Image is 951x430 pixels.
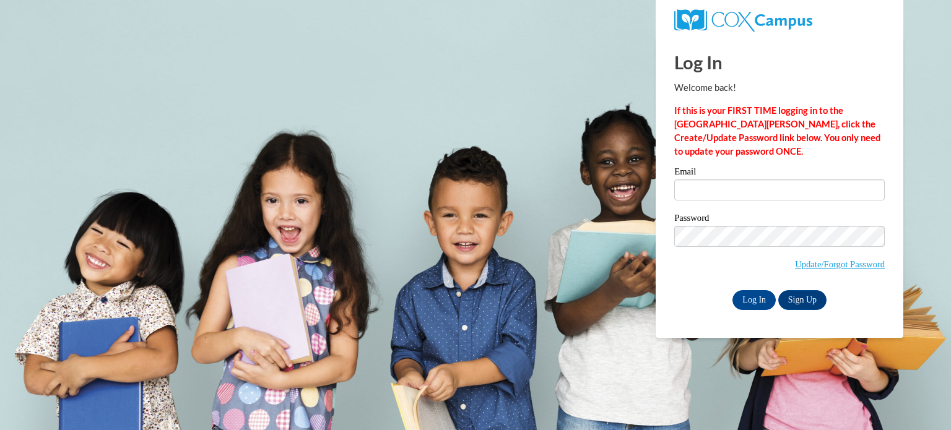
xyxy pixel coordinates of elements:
[674,81,885,95] p: Welcome back!
[674,49,885,75] h1: Log In
[778,290,827,310] a: Sign Up
[795,259,885,269] a: Update/Forgot Password
[674,105,880,157] strong: If this is your FIRST TIME logging in to the [GEOGRAPHIC_DATA][PERSON_NAME], click the Create/Upd...
[674,14,812,25] a: COX Campus
[732,290,776,310] input: Log In
[674,213,885,226] label: Password
[674,9,812,32] img: COX Campus
[674,167,885,179] label: Email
